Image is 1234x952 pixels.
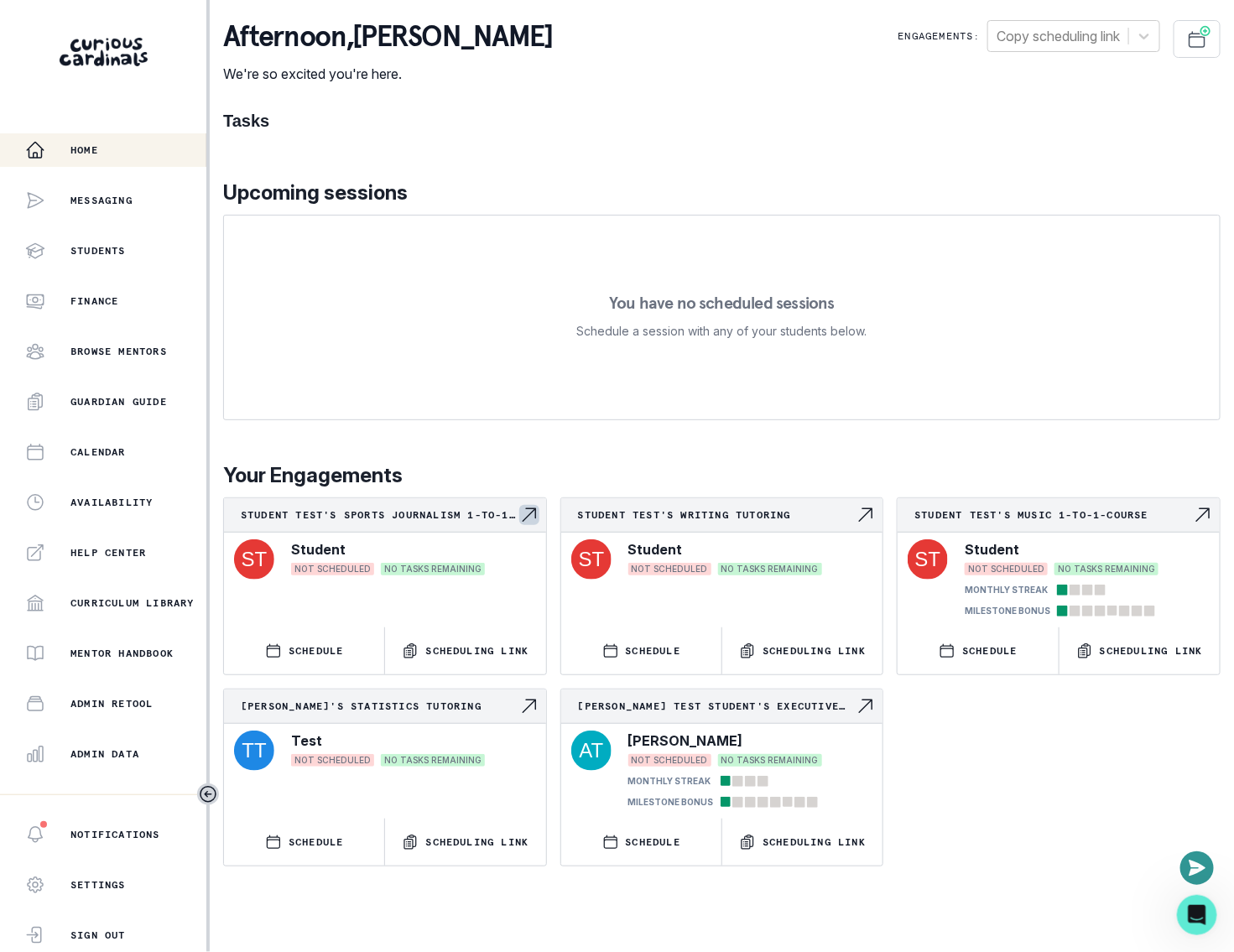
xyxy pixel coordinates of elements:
[70,496,153,509] p: Availability
[107,75,154,93] div: • [DATE]
[381,563,485,575] span: NO TASKS REMAINING
[223,64,553,84] p: We're so excited you're here.
[908,539,948,580] img: svg
[70,345,167,358] p: Browse Mentors
[60,138,157,155] div: [PERSON_NAME]
[1100,644,1203,658] p: Scheduling Link
[70,747,139,761] p: Admin Data
[223,20,553,54] p: afternoon , [PERSON_NAME]
[628,775,711,788] p: MONTHLY STREAK
[224,689,546,774] a: [PERSON_NAME]'s Statistics tutoringNavigate to engagement pageTestNOT SCHEDULEDNO TASKS REMAINING
[1174,20,1221,58] button: Schedule Sessions
[294,7,325,37] div: Close
[70,244,126,258] p: Students
[856,696,876,716] svg: Navigate to engagement page
[224,819,384,866] button: SCHEDULE
[70,596,195,610] p: Curriculum Library
[241,700,519,713] p: [PERSON_NAME]'s Statistics tutoring
[561,498,883,583] a: Student Test's Writing tutoringNavigate to engagement pageStudentNOT SCHEDULEDNO TASKS REMAINING
[561,689,883,812] a: [PERSON_NAME] test student's Executive Function tutoringNavigate to engagement page[PERSON_NAME]N...
[628,539,683,559] p: Student
[425,835,528,849] p: Scheduling Link
[160,138,207,155] div: • [DATE]
[70,395,167,408] p: Guardian Guide
[1193,505,1213,525] svg: Navigate to engagement page
[289,835,344,849] p: SCHEDULE
[914,508,1193,522] p: Student Test's Music 1-to-1-course
[234,731,274,771] img: svg
[965,563,1048,575] span: NOT SCHEDULED
[70,647,174,660] p: Mentor Handbook
[722,627,883,674] button: Scheduling Link
[571,539,612,580] img: svg
[381,754,485,767] span: NO TASKS REMAINING
[519,505,539,525] svg: Navigate to engagement page
[718,563,822,575] span: NO TASKS REMAINING
[219,565,284,577] span: Messages
[628,563,711,575] span: NOT SCHEDULED
[66,565,101,577] span: Home
[1177,895,1217,935] iframe: Intercom live chat
[70,445,126,459] p: Calendar
[898,627,1058,674] button: SCHEDULE
[965,584,1048,596] p: MONTHLY STREAK
[223,178,1221,208] p: Upcoming sessions
[60,75,104,93] div: Curious
[70,878,126,892] p: Settings
[519,696,539,716] svg: Navigate to engagement page
[578,700,857,713] p: [PERSON_NAME] test student's Executive Function tutoring
[60,38,148,66] img: Curious Cardinals Logo
[561,627,721,674] button: SCHEDULE
[626,835,681,849] p: SCHEDULE
[425,644,528,658] p: Scheduling Link
[965,605,1050,617] p: MILESTONE BONUS
[856,505,876,525] svg: Navigate to engagement page
[291,563,374,575] span: NOT SCHEDULED
[898,29,981,43] p: Engagements:
[965,539,1019,559] p: Student
[223,111,1221,131] h1: Tasks
[763,835,866,849] p: Scheduling Link
[70,697,153,710] p: Admin Retool
[124,8,215,36] h1: Messages
[291,539,346,559] p: Student
[291,731,322,751] p: Test
[1180,851,1214,885] button: Open or close messaging widget
[77,442,258,476] button: Send us a message
[70,929,126,942] p: Sign Out
[578,508,857,522] p: Student Test's Writing tutoring
[898,498,1220,621] a: Student Test's Music 1-to-1-courseNavigate to engagement pageStudentNOT SCHEDULEDNO TASKS REMAINI...
[70,194,133,207] p: Messaging
[70,143,98,157] p: Home
[763,644,866,658] p: Scheduling Link
[224,627,384,674] button: SCHEDULE
[385,627,545,674] button: Scheduling Link
[289,644,344,658] p: SCHEDULE
[234,539,274,580] img: svg
[291,754,374,767] span: NOT SCHEDULED
[962,644,1018,658] p: SCHEDULE
[628,731,743,751] p: [PERSON_NAME]
[60,122,1131,135] span: Hey there👋 Welcome to Curious Cardinals 🙌 Take a look around! If you have any questions or are ex...
[571,731,612,771] img: svg
[70,294,118,308] p: Finance
[224,498,546,583] a: Student Test's Sports Journalism 1-to-1-courseNavigate to engagement pageStudentNOT SCHEDULEDNO T...
[168,523,336,590] button: Messages
[561,819,721,866] button: SCHEDULE
[70,828,160,841] p: Notifications
[1054,563,1159,575] span: NO TASKS REMAINING
[385,819,545,866] button: Scheduling Link
[60,60,1078,73] span: Hey there👋 Welcome to Curious Cardinals 🙌 Take a look around! If you have any questions or are ex...
[628,796,714,809] p: MILESTONE BONUS
[609,294,835,311] p: You have no scheduled sessions
[722,819,883,866] button: Scheduling Link
[19,121,53,154] div: Profile image for Alec
[241,508,519,522] p: Student Test's Sports Journalism 1-to-1-course
[1060,627,1220,674] button: Scheduling Link
[626,644,681,658] p: SCHEDULE
[223,460,1221,491] p: Your Engagements
[577,321,867,341] p: Schedule a session with any of your students below.
[197,783,219,805] button: Toggle sidebar
[628,754,711,767] span: NOT SCHEDULED
[19,59,53,92] img: Profile image for Curious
